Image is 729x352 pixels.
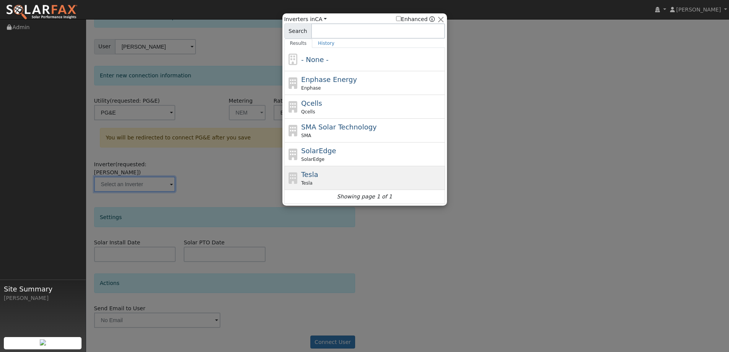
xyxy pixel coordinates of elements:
i: Showing page 1 of 1 [337,193,392,201]
span: SMA Solar Technology [301,123,377,131]
img: SolarFax [6,4,78,20]
span: Tesla [301,180,313,187]
span: [PERSON_NAME] [676,7,721,13]
div: [PERSON_NAME] [4,294,82,302]
span: SolarEdge [301,147,336,155]
a: History [312,39,340,48]
a: Results [284,39,313,48]
span: Qcells [301,108,315,115]
label: Enhanced [396,15,428,23]
span: Enphase Energy [301,75,357,83]
span: Site Summary [4,284,82,294]
span: Tesla [301,170,318,178]
span: SMA [301,132,311,139]
span: Search [284,23,311,39]
a: Enhanced Providers [429,16,435,22]
a: CA [315,16,327,22]
span: Qcells [301,99,322,107]
img: retrieve [40,339,46,345]
span: - None - [301,56,328,64]
span: Inverters in [284,15,327,23]
input: Enhanced [396,16,401,21]
span: SolarEdge [301,156,325,163]
span: Show enhanced providers [396,15,435,23]
span: Enphase [301,85,321,92]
